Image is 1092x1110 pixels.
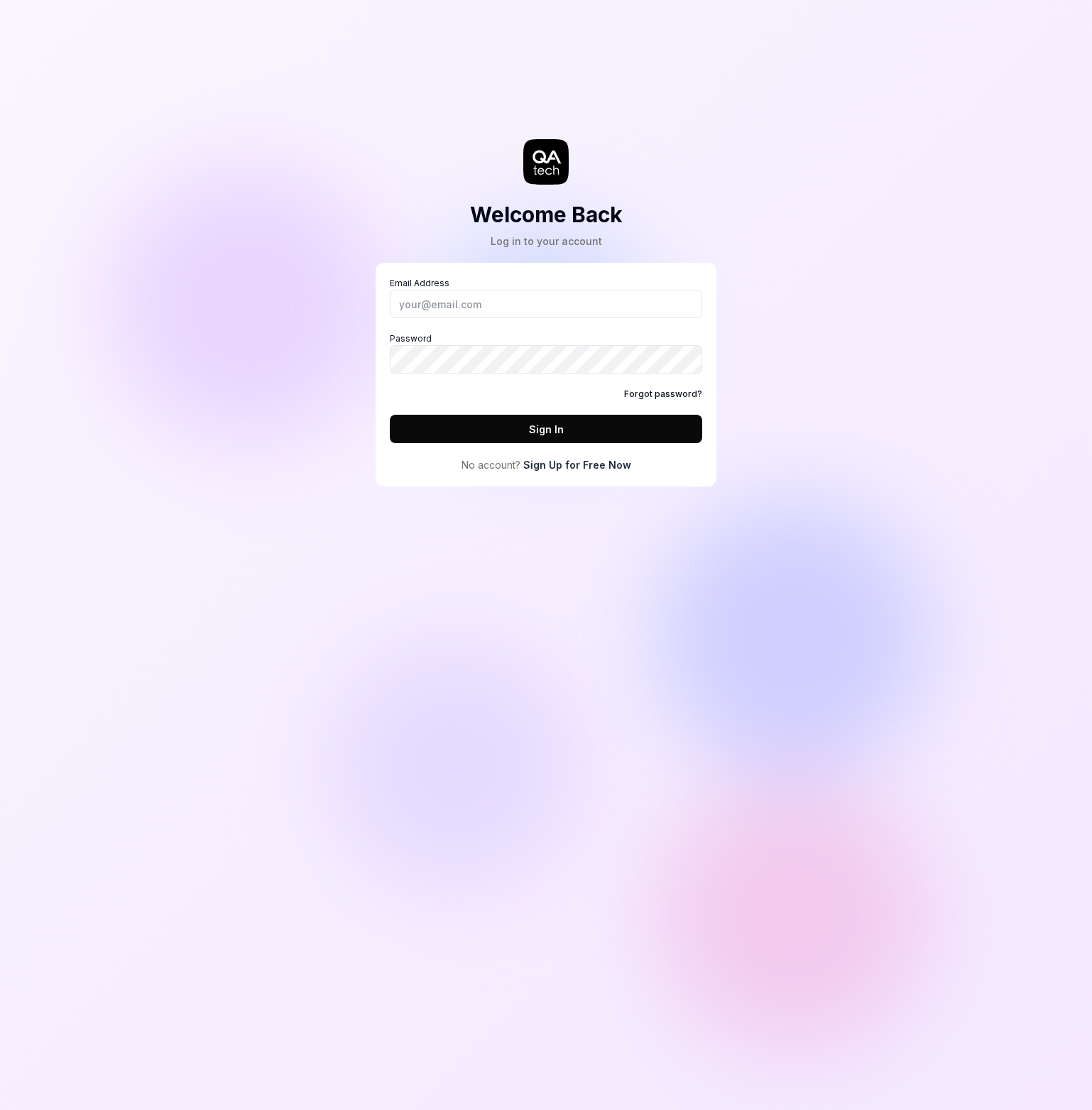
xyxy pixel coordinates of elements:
[390,345,702,374] input: Password
[470,234,623,249] div: Log in to your account
[462,457,520,472] span: No account?
[390,277,702,318] label: Email Address
[390,332,702,374] label: Password
[523,457,631,472] a: Sign Up for Free Now
[470,199,623,231] h2: Welcome Back
[390,290,702,318] input: Email Address
[390,415,702,443] button: Sign In
[624,388,702,401] a: Forgot password?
